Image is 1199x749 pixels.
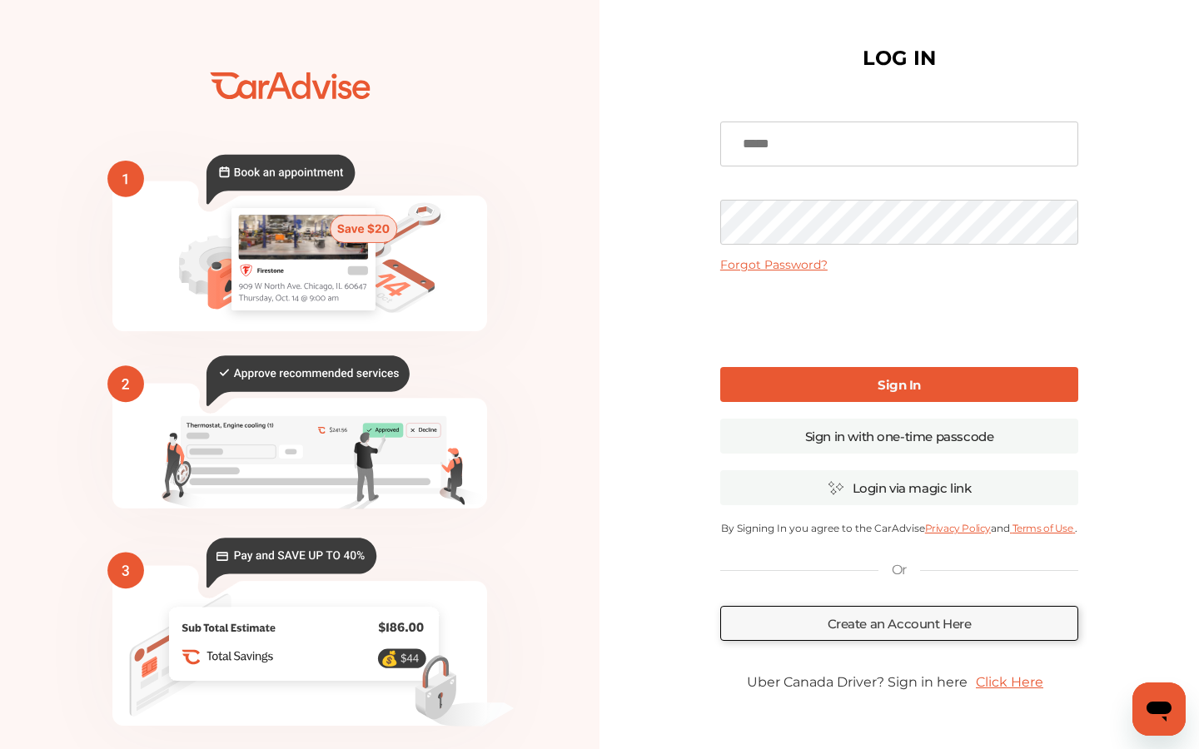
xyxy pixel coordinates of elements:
[720,470,1078,505] a: Login via magic link
[925,522,991,534] a: Privacy Policy
[381,650,399,667] text: 💰
[863,50,936,67] h1: LOG IN
[968,666,1052,698] a: Click Here
[747,674,968,690] span: Uber Canada Driver? Sign in here
[828,480,844,496] img: magic_icon.32c66aac.svg
[1132,682,1186,736] iframe: Button to launch messaging window
[720,606,1078,641] a: Create an Account Here
[878,377,921,393] b: Sign In
[720,257,828,272] a: Forgot Password?
[1010,522,1075,534] a: Terms of Use
[773,285,1026,350] iframe: reCAPTCHA
[892,561,907,579] p: Or
[720,522,1078,534] p: By Signing In you agree to the CarAdvise and .
[720,367,1078,402] a: Sign In
[720,419,1078,454] a: Sign in with one-time passcode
